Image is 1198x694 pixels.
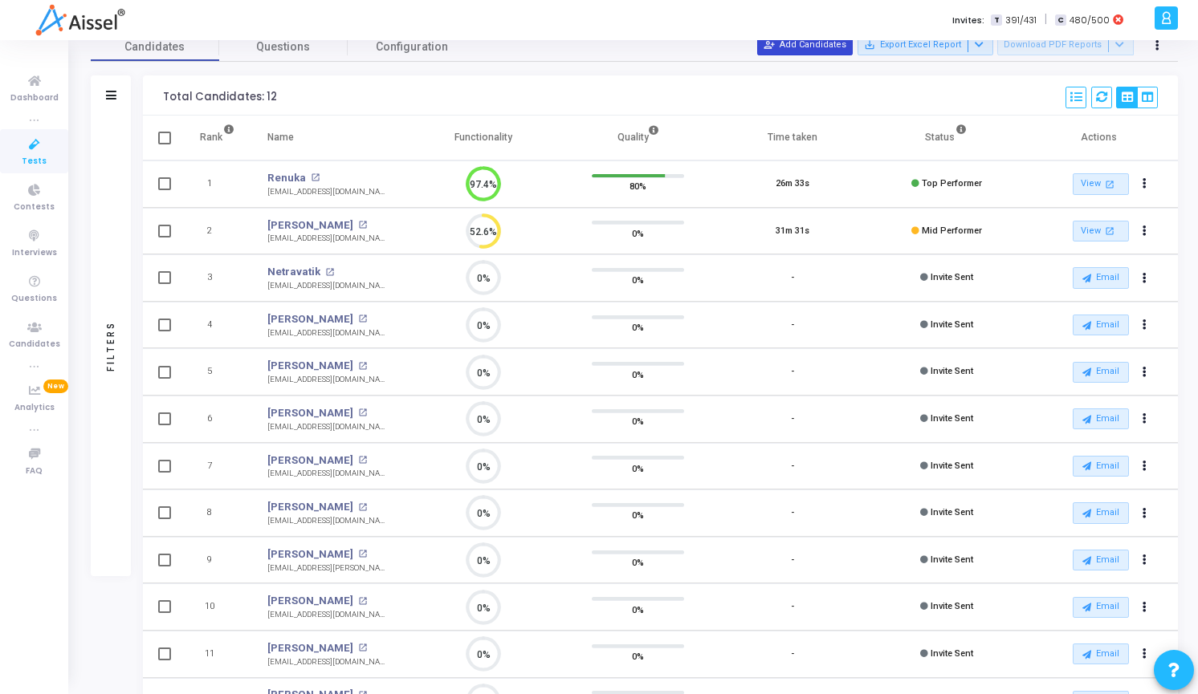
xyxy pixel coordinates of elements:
[757,34,853,55] button: Add Candidates
[267,405,353,421] a: [PERSON_NAME]
[43,379,68,393] span: New
[14,201,55,214] span: Contests
[870,116,1024,160] th: Status
[358,643,367,652] mat-icon: open_in_new
[183,160,251,208] td: 1
[931,272,973,282] span: Invite Sent
[791,647,794,661] div: -
[267,546,353,562] a: [PERSON_NAME]
[1073,408,1129,429] button: Email
[183,348,251,396] td: 5
[358,408,367,417] mat-icon: open_in_new
[267,280,390,292] div: [EMAIL_ADDRESS][DOMAIN_NAME]
[358,503,367,512] mat-icon: open_in_new
[791,460,794,473] div: -
[1005,14,1037,27] span: 391/431
[764,39,775,51] mat-icon: person_add_alt
[632,272,644,288] span: 0%
[632,601,644,617] span: 0%
[219,39,348,55] span: Questions
[1073,643,1129,664] button: Email
[183,537,251,584] td: 9
[858,34,993,55] button: Export Excel Report
[1133,173,1155,196] button: Actions
[358,315,367,323] mat-icon: open_in_new
[1133,455,1155,477] button: Actions
[632,366,644,382] span: 0%
[183,583,251,631] td: 10
[1024,116,1178,160] th: Actions
[183,489,251,537] td: 8
[1133,408,1155,431] button: Actions
[931,413,973,424] span: Invite Sent
[183,631,251,678] td: 11
[1055,14,1066,26] span: C
[632,225,644,241] span: 0%
[267,453,353,469] a: [PERSON_NAME]
[183,302,251,349] td: 4
[1073,550,1129,570] button: Email
[1103,224,1117,237] mat-icon: open_in_new
[376,39,448,55] span: Configuration
[163,91,277,103] div: Total Candidates: 12
[1133,267,1155,290] button: Actions
[22,155,47,168] span: Tests
[791,271,794,285] div: -
[267,186,390,198] div: [EMAIL_ADDRESS][DOMAIN_NAME]
[1073,173,1129,195] a: View
[267,327,390,339] div: [EMAIL_ADDRESS][DOMAIN_NAME]
[267,421,390,433] div: [EMAIL_ADDRESS][DOMAIN_NAME]
[267,499,353,515] a: [PERSON_NAME]
[931,648,973,659] span: Invite Sent
[267,468,390,480] div: [EMAIL_ADDRESS][DOMAIN_NAME]
[358,456,367,465] mat-icon: open_in_new
[267,656,390,668] div: [EMAIL_ADDRESS][DOMAIN_NAME]
[183,208,251,255] td: 2
[12,246,57,260] span: Interviews
[1133,549,1155,571] button: Actions
[791,412,794,426] div: -
[26,465,43,478] span: FAQ
[791,319,794,332] div: -
[632,554,644,570] span: 0%
[1133,314,1155,336] button: Actions
[267,264,320,280] a: Netravatik
[791,506,794,520] div: -
[358,550,367,558] mat-icon: open_in_new
[10,91,59,105] span: Dashboard
[1073,597,1129,618] button: Email
[267,640,353,656] a: [PERSON_NAME]
[776,225,809,238] div: 31m 31s
[9,338,60,351] span: Candidates
[864,39,875,51] mat-icon: save_alt
[922,178,982,189] span: Top Performer
[104,258,118,434] div: Filters
[768,128,817,146] div: Time taken
[632,507,644,523] span: 0%
[1045,11,1047,28] span: |
[267,609,390,621] div: [EMAIL_ADDRESS][DOMAIN_NAME]
[632,648,644,664] span: 0%
[931,461,973,471] span: Invite Sent
[997,34,1134,55] button: Download PDF Reports
[791,554,794,567] div: -
[14,401,55,415] span: Analytics
[406,116,560,160] th: Functionality
[358,221,367,229] mat-icon: open_in_new
[1073,315,1129,335] button: Email
[1133,596,1155,619] button: Actions
[931,319,973,330] span: Invite Sent
[1070,14,1110,27] span: 480/500
[358,597,367,606] mat-icon: open_in_new
[35,4,124,36] img: logo
[630,178,646,194] span: 80%
[931,601,973,611] span: Invite Sent
[267,593,353,609] a: [PERSON_NAME]
[1073,502,1129,523] button: Email
[267,170,306,186] a: Renuka
[952,14,984,27] label: Invites:
[1133,643,1155,665] button: Actions
[267,311,353,327] a: [PERSON_NAME]
[632,319,644,335] span: 0%
[791,600,794,614] div: -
